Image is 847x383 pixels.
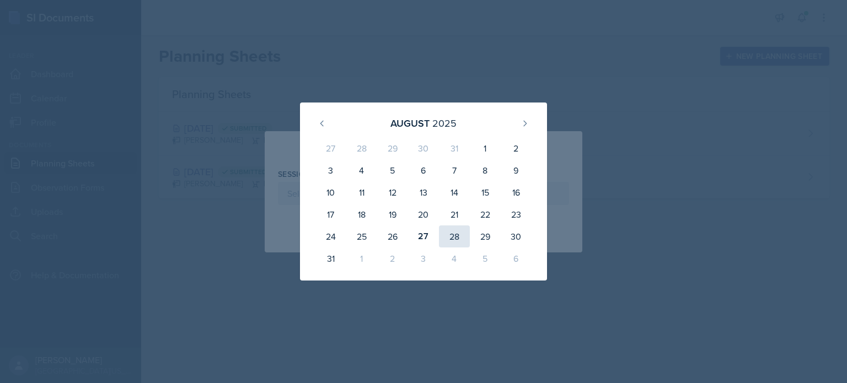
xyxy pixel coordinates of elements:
[377,181,408,203] div: 12
[501,203,532,225] div: 23
[408,225,439,247] div: 27
[377,247,408,269] div: 2
[408,159,439,181] div: 6
[315,181,346,203] div: 10
[315,225,346,247] div: 24
[315,137,346,159] div: 27
[346,225,377,247] div: 25
[470,225,501,247] div: 29
[501,137,532,159] div: 2
[377,159,408,181] div: 5
[315,159,346,181] div: 3
[408,203,439,225] div: 20
[408,137,439,159] div: 30
[346,203,377,225] div: 18
[439,225,470,247] div: 28
[390,116,430,131] div: August
[432,116,457,131] div: 2025
[346,159,377,181] div: 4
[408,247,439,269] div: 3
[470,203,501,225] div: 22
[346,247,377,269] div: 1
[346,137,377,159] div: 28
[377,225,408,247] div: 26
[439,247,470,269] div: 4
[377,203,408,225] div: 19
[346,181,377,203] div: 11
[439,181,470,203] div: 14
[408,181,439,203] div: 13
[377,137,408,159] div: 29
[501,159,532,181] div: 9
[470,181,501,203] div: 15
[501,181,532,203] div: 16
[470,247,501,269] div: 5
[439,159,470,181] div: 7
[501,225,532,247] div: 30
[501,247,532,269] div: 6
[470,137,501,159] div: 1
[315,203,346,225] div: 17
[470,159,501,181] div: 8
[439,137,470,159] div: 31
[439,203,470,225] div: 21
[315,247,346,269] div: 31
